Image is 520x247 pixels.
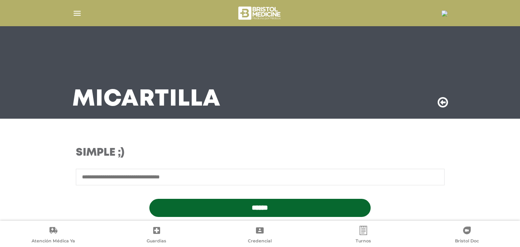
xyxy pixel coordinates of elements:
[72,8,82,18] img: Cober_menu-lines-white.svg
[248,238,272,245] span: Credencial
[455,238,479,245] span: Bristol Doc
[415,226,518,245] a: Bristol Doc
[2,226,105,245] a: Atención Médica Ya
[76,146,309,160] h3: Simple ;)
[237,4,283,22] img: bristol-medicine-blanco.png
[72,89,221,109] h3: Mi Cartilla
[208,226,312,245] a: Credencial
[32,238,75,245] span: Atención Médica Ya
[356,238,371,245] span: Turnos
[312,226,415,245] a: Turnos
[147,238,166,245] span: Guardias
[105,226,209,245] a: Guardias
[441,10,448,17] img: 16029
